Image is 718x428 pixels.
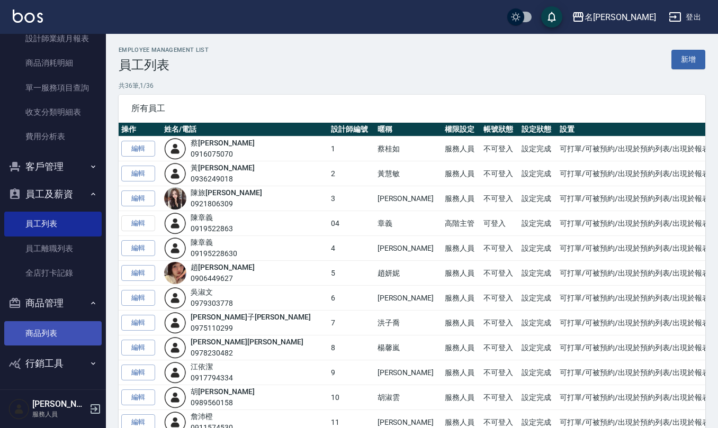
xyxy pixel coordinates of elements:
td: 3 [328,186,375,211]
div: 0921806309 [191,198,262,210]
a: 員工列表 [4,212,102,236]
a: [PERSON_NAME][PERSON_NAME] [191,338,303,346]
a: 吳淑文 [191,288,213,296]
td: 10 [328,385,375,410]
a: 陳旅[PERSON_NAME] [191,188,262,197]
td: 不可登入 [481,236,519,261]
div: 0936249018 [191,174,254,185]
img: Logo [13,10,43,23]
h3: 員工列表 [119,58,209,72]
td: 服務人員 [442,186,480,211]
a: 編輯 [121,190,155,207]
img: user-login-man-human-body-mobile-person-512.png [164,287,186,309]
td: 1 [328,136,375,161]
td: 章義 [375,211,443,236]
button: 客戶管理 [4,153,102,180]
td: 不可登入 [481,186,519,211]
h5: [PERSON_NAME] [32,399,86,409]
td: 服務人員 [442,286,480,311]
div: 0906449627 [191,273,254,284]
img: user-login-man-human-body-mobile-person-512.png [164,361,186,384]
td: 楊馨嵐 [375,335,443,360]
a: 黃[PERSON_NAME] [191,163,254,172]
img: Person [8,398,30,420]
a: 陳章義 [191,213,213,222]
button: 行銷工具 [4,350,102,377]
a: 新增 [671,50,705,69]
td: 設定完成 [519,261,557,286]
img: avatar.jpeg [164,262,186,284]
td: 不可登入 [481,136,519,161]
a: 蔡[PERSON_NAME] [191,139,254,147]
td: 設定完成 [519,286,557,311]
div: 0978230482 [191,348,303,359]
div: 0989560158 [191,397,254,408]
td: 設定完成 [519,335,557,360]
button: 登出 [665,7,705,27]
td: [PERSON_NAME] [375,286,443,311]
td: 不可登入 [481,261,519,286]
a: 胡[PERSON_NAME] [191,387,254,396]
a: 編輯 [121,166,155,182]
div: 0919522863 [191,223,233,234]
a: 編輯 [121,389,155,406]
p: 服務人員 [32,409,86,419]
a: 江依潔 [191,362,213,371]
a: 設計師業績月報表 [4,26,102,51]
th: 操作 [119,123,161,136]
a: 商品消耗明細 [4,51,102,75]
a: 陳章義 [191,238,213,247]
td: 高階主管 [442,211,480,236]
td: 6 [328,286,375,311]
a: 員工離職列表 [4,236,102,261]
button: save [541,6,562,28]
td: 服務人員 [442,335,480,360]
td: 4 [328,236,375,261]
img: user-login-man-human-body-mobile-person-512.png [164,162,186,185]
td: [PERSON_NAME] [375,236,443,261]
td: 9 [328,360,375,385]
img: user-login-man-human-body-mobile-person-512.png [164,212,186,234]
td: 2 [328,161,375,186]
a: 編輯 [121,340,155,356]
span: 所有員工 [131,103,693,114]
td: 服務人員 [442,385,480,410]
td: 不可登入 [481,335,519,360]
td: 不可登入 [481,360,519,385]
th: 設定狀態 [519,123,557,136]
td: 7 [328,311,375,335]
div: 0916075070 [191,149,254,160]
th: 暱稱 [375,123,443,136]
td: 胡淑雲 [375,385,443,410]
div: 名[PERSON_NAME] [585,11,656,24]
div: 0979303778 [191,298,233,309]
img: user-login-man-human-body-mobile-person-512.png [164,138,186,160]
td: 8 [328,335,375,360]
td: 設定完成 [519,211,557,236]
td: 可登入 [481,211,519,236]
td: 服務人員 [442,261,480,286]
td: 服務人員 [442,136,480,161]
a: 單一服務項目查詢 [4,76,102,100]
td: [PERSON_NAME] [375,360,443,385]
td: 不可登入 [481,161,519,186]
td: 設定完成 [519,186,557,211]
a: 趙[PERSON_NAME] [191,263,254,271]
img: avatar.jpeg [164,187,186,210]
a: 編輯 [121,315,155,331]
img: user-login-man-human-body-mobile-person-512.png [164,336,186,359]
a: 商品列表 [4,321,102,345]
p: 共 36 筆, 1 / 36 [119,81,705,90]
button: 名[PERSON_NAME] [568,6,660,28]
a: 收支分類明細表 [4,100,102,124]
td: 設定完成 [519,360,557,385]
td: 不可登入 [481,286,519,311]
td: 設定完成 [519,236,557,261]
td: 不可登入 [481,311,519,335]
td: 設定完成 [519,136,557,161]
td: 設定完成 [519,385,557,410]
th: 姓名/電話 [161,123,328,136]
td: 不可登入 [481,385,519,410]
td: 黃慧敏 [375,161,443,186]
td: 設定完成 [519,161,557,186]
